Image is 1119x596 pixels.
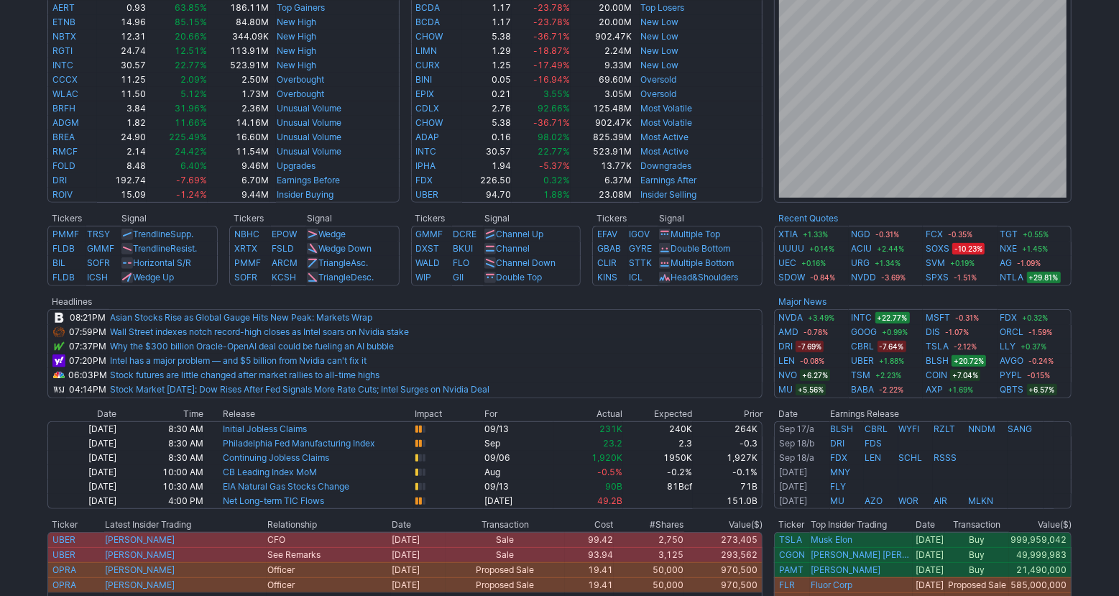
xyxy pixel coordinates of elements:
a: DCRE [453,229,476,239]
a: Asian Stocks Rise as Global Gauge Hits New Peak: Markets Wrap [110,312,372,323]
td: 2.24M [571,44,632,58]
a: [PERSON_NAME] [105,534,175,545]
a: CURX [416,60,441,70]
a: AMD [778,325,798,339]
a: [PERSON_NAME] [811,564,880,576]
a: FLDB [52,272,75,283]
span: -1.24% [176,189,207,200]
a: [PERSON_NAME] [105,549,175,560]
a: BCDA [416,17,441,27]
a: Wall Street indexes notch record-high closes as Intel soars on Nvidia stake [110,326,409,337]
a: Initial Jobless Claims [223,423,307,434]
a: SVM [926,256,945,270]
a: EPIX [416,88,435,99]
a: Unusual Volume [277,103,341,114]
td: 9.44M [208,188,270,203]
a: TSLA [779,534,802,545]
a: TrendlineResist. [133,243,197,254]
a: Sep 18/a [779,452,814,463]
a: NBTX [52,31,76,42]
a: AXP [926,382,943,397]
a: INTC [416,146,437,157]
td: 14.16M [208,116,270,130]
span: -16.94% [533,74,570,85]
td: 11.50 [97,87,147,101]
td: 11.25 [97,73,147,87]
a: Earnings Before [277,175,340,185]
a: Wedge [318,229,346,239]
td: 523.91M [571,145,632,159]
a: TSM [852,368,871,382]
a: WLAC [52,88,78,99]
a: SCHL [899,452,923,463]
a: Channel Up [496,229,543,239]
a: ICL [629,272,643,283]
a: EFAV [597,229,617,239]
a: NVDA [778,311,803,325]
td: 5.38 [462,29,512,44]
td: 12.31 [97,29,147,44]
th: Tickers [411,211,484,226]
a: [PERSON_NAME] [105,579,175,590]
a: BRFH [52,103,75,114]
td: 3.84 [97,101,147,116]
a: New Low [640,60,678,70]
a: CLIR [597,257,617,268]
td: 20.00M [571,15,632,29]
a: [DATE] [779,495,807,506]
th: Tickers [47,211,121,226]
a: Major News [778,296,826,307]
a: FDS [865,438,882,449]
a: Oversold [640,74,676,85]
a: Overbought [277,88,324,99]
span: Trendline [133,243,170,254]
a: Downgrades [640,160,691,171]
td: 0.16 [462,130,512,145]
a: MNY [831,467,851,477]
a: Why the $300 billion Oracle-OpenAI deal could be fueling an AI bubble [110,341,394,352]
span: 22.77% [538,146,570,157]
td: 523.91M [208,58,270,73]
span: 63.85% [175,2,207,13]
a: FDX [416,175,433,185]
a: Sep 17/a [779,423,814,434]
a: LIMN [416,45,438,56]
td: 0.21 [462,87,512,101]
a: Multiple Bottom [671,257,734,268]
a: TGT [1000,227,1018,242]
a: MLKN [968,495,993,506]
a: STTK [629,257,652,268]
td: 1.82 [97,116,147,130]
a: ADAP [416,132,440,142]
td: 825.39M [571,130,632,145]
td: 24.74 [97,44,147,58]
a: Double Top [496,272,542,283]
a: FSLD [272,243,294,254]
td: 0.05 [462,73,512,87]
td: 94.70 [462,188,512,203]
a: DIS [926,325,940,339]
td: 1.29 [462,44,512,58]
a: NGD [852,227,871,242]
a: XRTX [234,243,257,254]
span: 31.96% [175,103,207,114]
a: URG [852,256,870,270]
a: New High [277,60,316,70]
td: 344.09K [208,29,270,44]
a: Intel has a major problem — and $5 billion from Nvidia can't fix it [110,355,367,366]
a: Fluor Corp [811,579,852,591]
a: Continuing Jobless Claims [223,452,329,463]
a: EPOW [272,229,297,239]
a: CBRL [852,339,875,354]
a: INTC [852,311,872,325]
span: 85.15% [175,17,207,27]
th: Signal [658,211,763,226]
a: PYPL [1000,368,1023,382]
a: GBAB [597,243,621,254]
a: RZLT [934,423,955,434]
td: 9.46M [208,159,270,173]
a: Top Losers [640,2,684,13]
a: TriangleAsc. [318,257,368,268]
a: FDX [831,452,848,463]
a: BCDA [416,2,441,13]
